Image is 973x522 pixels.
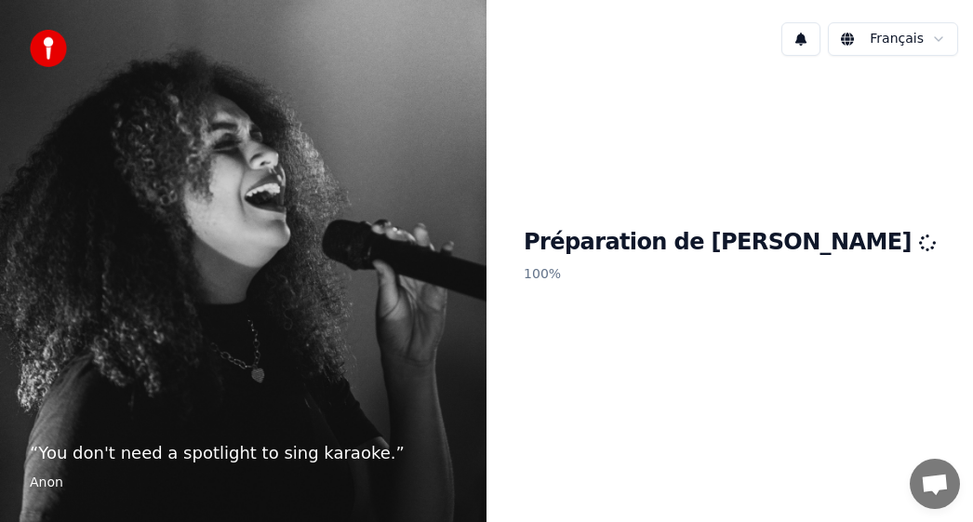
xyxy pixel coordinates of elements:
footer: Anon [30,474,457,492]
p: 100 % [524,258,936,291]
h1: Préparation de [PERSON_NAME] [524,228,936,258]
div: Ouvrir le chat [910,459,960,509]
p: “ You don't need a spotlight to sing karaoke. ” [30,440,457,466]
img: youka [30,30,67,67]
